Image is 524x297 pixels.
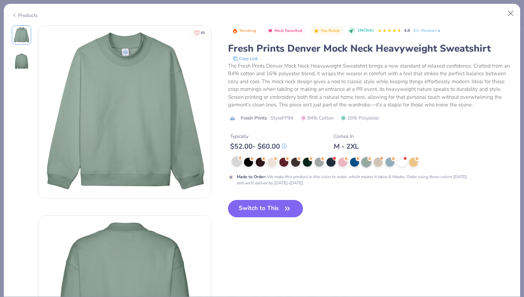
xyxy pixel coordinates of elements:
div: Products [12,12,38,19]
span: Trending [239,29,256,33]
button: Badge Button [229,26,260,35]
span: 84% Cotton [301,114,334,122]
img: Most Favorited sort [268,28,273,34]
button: copy to clipboard [231,55,260,62]
strong: Made to Order : [237,174,266,180]
span: Most Favorited [274,29,302,33]
button: Close [504,7,517,20]
span: Top Rated [321,29,340,33]
button: Badge Button [264,26,306,35]
a: 10+ Reviews [413,27,442,34]
img: Trending sort [232,28,238,34]
img: brand logo [228,115,237,121]
button: Like [191,28,208,38]
span: 90 [201,31,205,35]
button: Switch to This [228,200,303,217]
img: Top Rated sort [314,28,319,34]
div: We make this product in this color to order, which means it takes 8 Weeks. Order using these colo... [237,174,472,186]
span: 4.8 [404,28,410,33]
div: M - 2XL [334,142,359,151]
div: $ 52.00 - $ 60.00 [230,142,287,151]
img: Front [13,27,30,43]
span: Fresh Prints [241,114,267,122]
img: Front [38,26,211,198]
div: 4.8 Stars [378,25,401,36]
div: Typically [230,133,287,140]
div: The Fresh Prints Denver Mock Neck Heavyweight Sweatshirt brings a new standard of relaxed confide... [228,62,513,109]
div: Fresh Prints Denver Mock Neck Heavyweight Sweatshirt [228,42,513,55]
span: Style FP94 [271,114,293,122]
button: Badge Button [310,26,343,35]
img: Back [13,53,30,70]
span: 16% Polyester [341,114,379,122]
span: 1M Clicks [357,28,374,34]
div: Comes In [334,133,359,140]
